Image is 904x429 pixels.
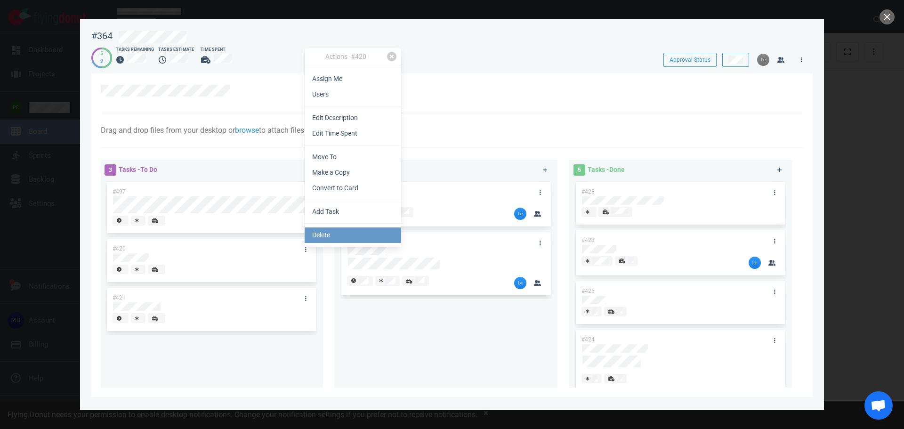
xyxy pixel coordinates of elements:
[581,336,595,343] span: #424
[116,47,154,53] div: Tasks Remaining
[514,208,526,220] img: 26
[235,126,259,135] a: browse
[864,391,893,420] div: Open de chat
[663,53,717,67] button: Approval Status
[573,164,585,176] span: 5
[880,9,895,24] button: close
[514,277,526,289] img: 26
[305,126,401,141] a: Edit Time Spent
[259,126,304,135] span: to attach files
[305,180,401,196] a: Convert to Card
[201,47,241,53] div: Time Spent
[105,164,116,176] span: 3
[588,166,625,173] span: Tasks - Done
[113,294,126,301] span: #421
[158,47,197,53] div: Tasks Estimate
[305,52,387,63] div: Actions · #420
[305,110,401,126] a: Edit Description
[749,257,761,269] img: 26
[581,237,595,243] span: #423
[100,58,103,66] div: 2
[101,126,235,135] span: Drag and drop files from your desktop or
[119,166,157,173] span: Tasks - To Do
[305,71,401,87] a: Assign Me
[305,204,401,219] a: Add Task
[305,227,401,243] a: Delete
[113,245,126,252] span: #420
[305,149,401,165] a: Move To
[757,54,769,66] img: 26
[305,87,401,102] a: Users
[100,50,103,58] div: 5
[581,188,595,195] span: #428
[113,188,126,195] span: #497
[581,288,595,294] span: #425
[305,165,401,180] a: Make a Copy
[91,30,113,42] div: #364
